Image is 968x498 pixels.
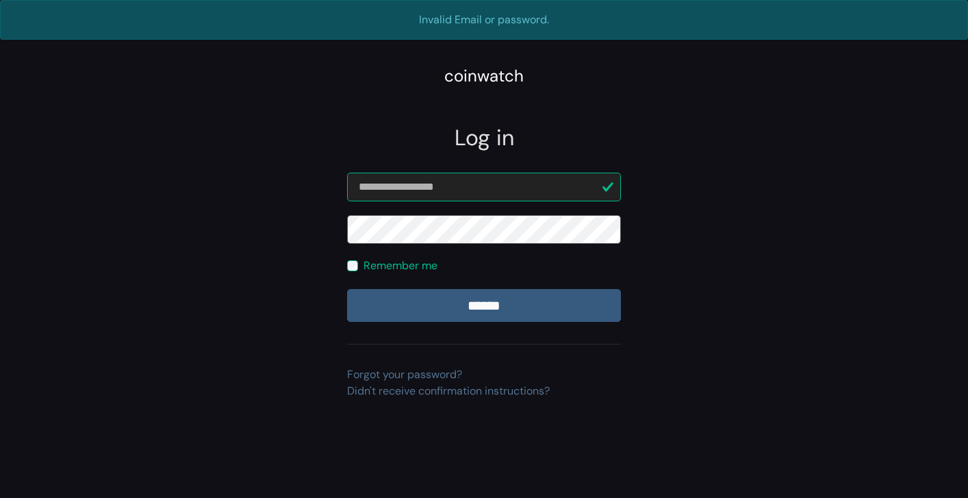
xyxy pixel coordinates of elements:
[444,71,524,85] a: coinwatch
[444,64,524,88] div: coinwatch
[364,258,437,274] label: Remember me
[347,367,462,382] a: Forgot your password?
[347,384,550,398] a: Didn't receive confirmation instructions?
[347,125,621,151] h2: Log in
